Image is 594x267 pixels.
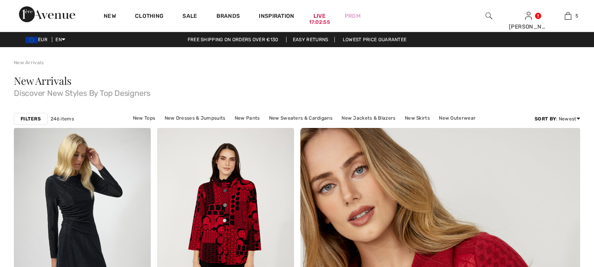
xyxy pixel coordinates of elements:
[486,11,492,21] img: search the website
[309,19,330,26] div: 17:02:55
[181,37,285,42] a: Free shipping on orders over €130
[21,115,41,122] strong: Filters
[161,113,230,123] a: New Dresses & Jumpsuits
[525,11,532,21] img: My Info
[338,113,399,123] a: New Jackets & Blazers
[313,12,326,20] a: Live17:02:55
[14,86,580,97] span: Discover New Styles By Top Designers
[14,74,71,88] span: New Arrivals
[535,116,556,122] strong: Sort By
[231,113,264,123] a: New Pants
[548,11,587,21] a: 5
[104,13,116,21] a: New
[25,37,51,42] span: EUR
[286,37,335,42] a: Easy Returns
[535,115,580,122] div: : Newest
[51,115,74,122] span: 246 items
[129,113,159,123] a: New Tops
[509,23,548,31] div: [PERSON_NAME]
[265,113,336,123] a: New Sweaters & Cardigans
[55,37,65,42] span: EN
[25,37,38,43] img: Euro
[565,11,571,21] img: My Bag
[336,37,413,42] a: Lowest Price Guarantee
[259,13,294,21] span: Inspiration
[435,113,480,123] a: New Outerwear
[19,6,75,22] img: 1ère Avenue
[575,12,578,19] span: 5
[525,12,532,19] a: Sign In
[135,13,163,21] a: Clothing
[14,60,44,65] a: New Arrivals
[345,12,361,20] a: Prom
[216,13,240,21] a: Brands
[401,113,434,123] a: New Skirts
[182,13,197,21] a: Sale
